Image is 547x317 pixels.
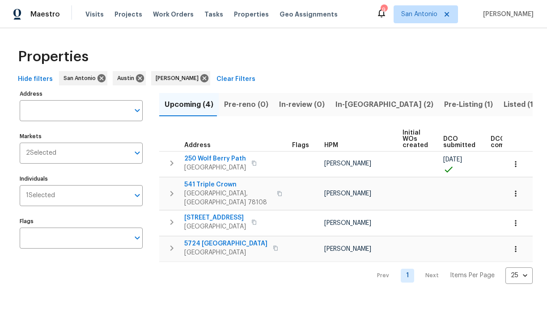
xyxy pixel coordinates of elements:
label: Flags [20,219,143,224]
span: Pre-Listing (1) [444,98,493,111]
span: [DATE] [443,156,462,163]
span: 5724 [GEOGRAPHIC_DATA] [184,239,267,248]
span: Initial WOs created [403,130,428,148]
p: Items Per Page [450,271,495,280]
span: Address [184,142,211,148]
span: Austin [117,74,138,83]
button: Open [131,147,144,159]
span: [PERSON_NAME] [156,74,202,83]
span: San Antonio [64,74,99,83]
label: Address [20,91,143,97]
div: 25 [505,264,533,287]
nav: Pagination Navigation [369,267,533,284]
button: Open [131,104,144,117]
span: [PERSON_NAME] [324,190,371,197]
span: Listed (16) [504,98,541,111]
span: Clear Filters [216,74,255,85]
div: Austin [113,71,146,85]
span: DCO submitted [443,136,475,148]
span: 2 Selected [26,149,56,157]
span: Visits [85,10,104,19]
button: Hide filters [14,71,56,88]
span: Projects [114,10,142,19]
span: Flags [292,142,309,148]
span: 541 Triple Crown [184,180,271,189]
span: Tasks [204,11,223,17]
span: DCO complete [491,136,521,148]
button: Clear Filters [213,71,259,88]
span: 250 Wolf Berry Path [184,154,246,163]
a: Goto page 1 [401,269,414,283]
span: [PERSON_NAME] [479,10,534,19]
span: 1 Selected [26,192,55,199]
div: San Antonio [59,71,107,85]
span: Pre-reno (0) [224,98,268,111]
span: [PERSON_NAME] [324,220,371,226]
button: Open [131,189,144,202]
span: HPM [324,142,338,148]
span: Properties [234,10,269,19]
span: [GEOGRAPHIC_DATA], [GEOGRAPHIC_DATA] 78108 [184,189,271,207]
span: Work Orders [153,10,194,19]
label: Markets [20,134,143,139]
div: 9 [381,5,387,14]
span: [GEOGRAPHIC_DATA] [184,248,267,257]
span: [GEOGRAPHIC_DATA] [184,163,246,172]
div: [PERSON_NAME] [151,71,210,85]
span: [GEOGRAPHIC_DATA] [184,222,246,231]
button: Open [131,232,144,244]
span: Upcoming (4) [165,98,213,111]
span: In-[GEOGRAPHIC_DATA] (2) [335,98,433,111]
span: Geo Assignments [280,10,338,19]
label: Individuals [20,176,143,182]
span: [PERSON_NAME] [324,161,371,167]
span: [STREET_ADDRESS] [184,213,246,222]
span: In-review (0) [279,98,325,111]
span: Properties [18,52,89,61]
span: Hide filters [18,74,53,85]
span: [PERSON_NAME] [324,246,371,252]
span: San Antonio [401,10,437,19]
span: Maestro [30,10,60,19]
